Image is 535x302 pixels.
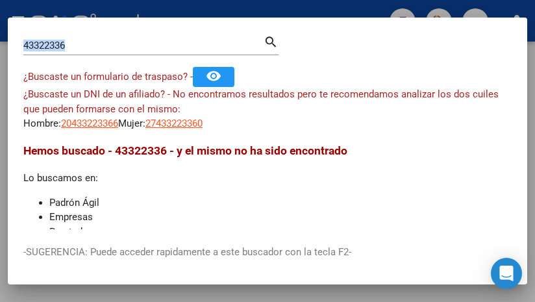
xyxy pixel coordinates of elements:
li: Empresas [49,210,512,225]
mat-icon: search [264,33,279,49]
span: ¿Buscaste un DNI de un afiliado? - No encontramos resultados pero te recomendamos analizar los do... [23,88,499,115]
span: 27433223360 [145,118,203,129]
div: Lo buscamos en: [23,142,512,297]
p: -SUGERENCIA: Puede acceder rapidamente a este buscador con la tecla F2- [23,245,512,260]
li: Padrón Ágil [49,195,512,210]
div: Hombre: Mujer: [23,87,512,131]
div: Open Intercom Messenger [491,258,522,289]
li: Prestadores [49,225,512,240]
span: 20433223366 [61,118,118,129]
mat-icon: remove_red_eye [206,68,221,84]
span: ¿Buscaste un formulario de traspaso? - [23,71,193,82]
span: Hemos buscado - 43322336 - y el mismo no ha sido encontrado [23,144,347,157]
